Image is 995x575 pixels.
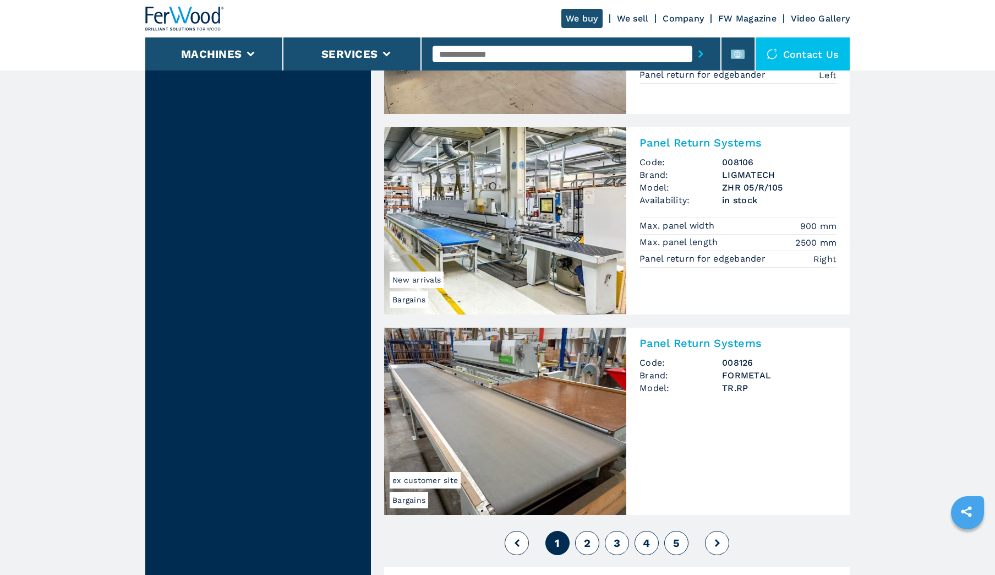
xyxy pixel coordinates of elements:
h3: LIGMATECH [722,169,837,181]
span: Bargains [390,492,428,508]
img: Contact us [767,48,778,59]
img: Panel Return Systems FORMETAL TR.RP [384,328,626,515]
p: Max. panel width [639,220,717,232]
span: Availability: [639,194,722,207]
span: in stock [722,194,837,207]
em: Right [813,253,837,265]
span: 4 [643,536,650,550]
span: 3 [614,536,620,550]
a: We buy [561,9,603,28]
a: Panel Return Systems LIGMATECH ZHR 05/R/105BargainsNew arrivalsPanel Return SystemsCode:008106Bra... [384,127,850,314]
h2: Panel Return Systems [639,337,837,350]
a: Video Gallery [791,13,850,24]
iframe: Chat [948,525,987,567]
span: ex customer site [390,472,461,489]
p: Max. panel length [639,236,721,248]
span: Brand: [639,369,722,382]
h3: FORMETAL [722,369,837,382]
a: Panel Return Systems FORMETAL TR.RPBargainsex customer sitePanel Return SystemsCode:008126Brand:F... [384,328,850,515]
button: Machines [181,47,242,61]
span: 1 [555,536,560,550]
button: Services [321,47,378,61]
span: Model: [639,382,722,394]
h3: TR.RP [722,382,837,394]
h3: 008126 [722,356,837,369]
span: Brand: [639,169,722,181]
button: 2 [575,531,599,555]
span: Code: [639,356,722,369]
button: 5 [664,531,688,555]
span: Code: [639,156,722,169]
p: Panel return for edgebander [639,69,768,81]
button: submit-button [692,41,709,67]
h3: ZHR 05/R/105 [722,181,837,194]
h3: 008106 [722,156,837,169]
button: 4 [635,531,659,555]
span: Model: [639,181,722,194]
h2: Panel Return Systems [639,136,837,149]
em: 900 mm [800,220,837,232]
em: Left [819,69,837,82]
p: Panel return for edgebander [639,253,768,265]
img: Ferwood [145,7,225,31]
button: 3 [605,531,629,555]
button: 1 [545,531,570,555]
a: Company [663,13,704,24]
span: Bargains [390,291,428,308]
em: 2500 mm [795,236,837,249]
div: Contact us [756,37,850,70]
span: 5 [673,536,680,550]
img: Panel Return Systems LIGMATECH ZHR 05/R/105 [384,127,626,314]
a: sharethis [953,498,980,525]
a: FW Magazine [718,13,777,24]
span: New arrivals [390,272,444,288]
a: We sell [617,13,649,24]
span: 2 [584,536,591,550]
